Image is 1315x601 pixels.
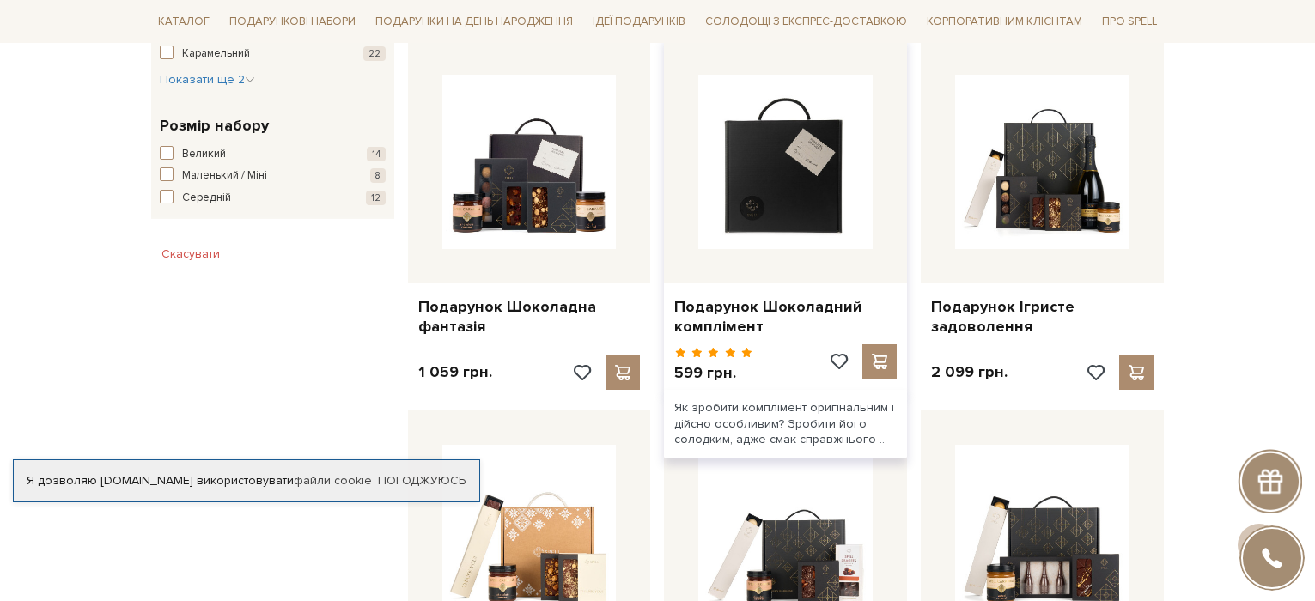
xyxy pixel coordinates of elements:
button: Великий 14 [160,146,386,163]
p: 2 099 грн. [931,362,1008,382]
div: Як зробити комплімент оригінальним і дійсно особливим? Зробити його солодким, адже смак справжньо... [664,390,907,458]
span: 12 [366,191,386,205]
span: Подарунки на День народження [368,9,580,35]
span: Ідеї подарунків [586,9,692,35]
span: Про Spell [1095,9,1164,35]
a: Солодощі з експрес-доставкою [698,7,914,36]
p: 1 059 грн. [418,362,492,382]
span: Подарункові набори [222,9,362,35]
span: 22 [363,46,386,61]
button: Скасувати [151,240,230,268]
span: Розмір набору [160,114,269,137]
button: Показати ще 2 [160,71,255,88]
span: Карамельний [182,46,250,63]
button: Маленький / Міні 8 [160,167,386,185]
p: 599 грн. [674,363,752,383]
span: Маленький / Міні [182,167,267,185]
a: Корпоративним клієнтам [920,7,1089,36]
span: Каталог [151,9,216,35]
div: Я дозволяю [DOMAIN_NAME] використовувати [14,473,479,489]
a: Подарунок Шоколадна фантазія [418,297,641,337]
a: Подарунок Шоколадний комплімент [674,297,897,337]
a: файли cookie [294,473,372,488]
span: 14 [367,147,386,161]
button: Карамельний 22 [160,46,386,63]
span: 8 [370,168,386,183]
button: Середній 12 [160,190,386,207]
a: Подарунок Ігристе задоволення [931,297,1154,337]
span: Середній [182,190,231,207]
a: Погоджуюсь [378,473,466,489]
img: Подарунок Шоколадний комплімент [698,75,873,249]
span: Великий [182,146,226,163]
span: Показати ще 2 [160,72,255,87]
